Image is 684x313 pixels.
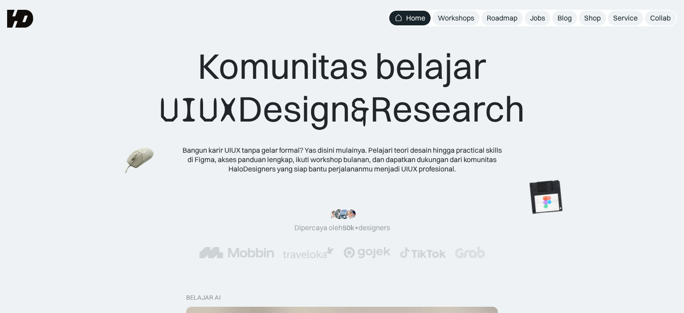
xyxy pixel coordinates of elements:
a: Collab [645,11,676,25]
a: Home [389,11,431,25]
div: Home [406,13,425,23]
span: & [350,89,370,131]
div: Service [613,13,638,23]
a: Shop [579,11,606,25]
div: Collab [650,13,671,23]
div: Roadmap [487,13,517,23]
a: Roadmap [481,11,523,25]
div: Dipercaya oleh designers [294,223,390,232]
a: Jobs [525,11,550,25]
div: Komunitas belajar Design Research [159,45,525,131]
div: Shop [584,13,601,23]
a: Blog [552,11,577,25]
a: Service [608,11,643,25]
div: Jobs [530,13,545,23]
div: Workshops [438,13,474,23]
span: UIUX [159,89,238,131]
div: Bangun karir UIUX tanpa gelar formal? Yas disini mulainya. Pelajari teori desain hingga practical... [182,146,502,173]
div: Blog [558,13,572,23]
span: 50k+ [342,223,358,232]
a: Workshops [432,11,480,25]
div: belajar ai [186,294,220,301]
